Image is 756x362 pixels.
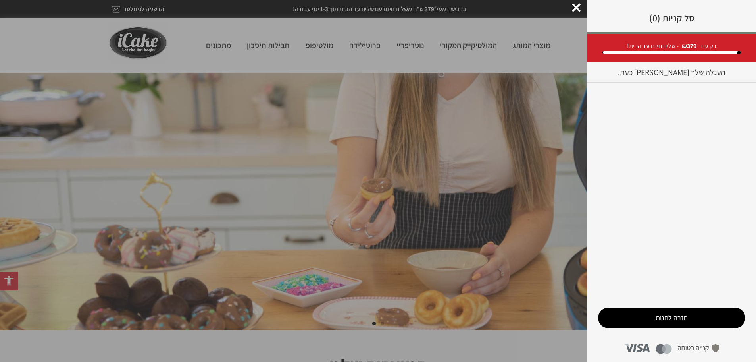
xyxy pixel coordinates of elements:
p: העגלה שלך [PERSON_NAME] כעת. [587,62,756,83]
img: mastercard-logo.png [656,344,672,354]
a: חזרה לחנות [598,308,745,328]
img: visa-logo.png [624,344,650,352]
strong: ₪ [682,42,696,50]
span: רק עוד [700,42,716,50]
span: 379 [687,42,696,50]
span: - שליח חינם עד הבית! [627,42,679,50]
h3: סל קניות (0) [599,12,744,24]
img: safe-purchase-logo.png [678,344,719,352]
